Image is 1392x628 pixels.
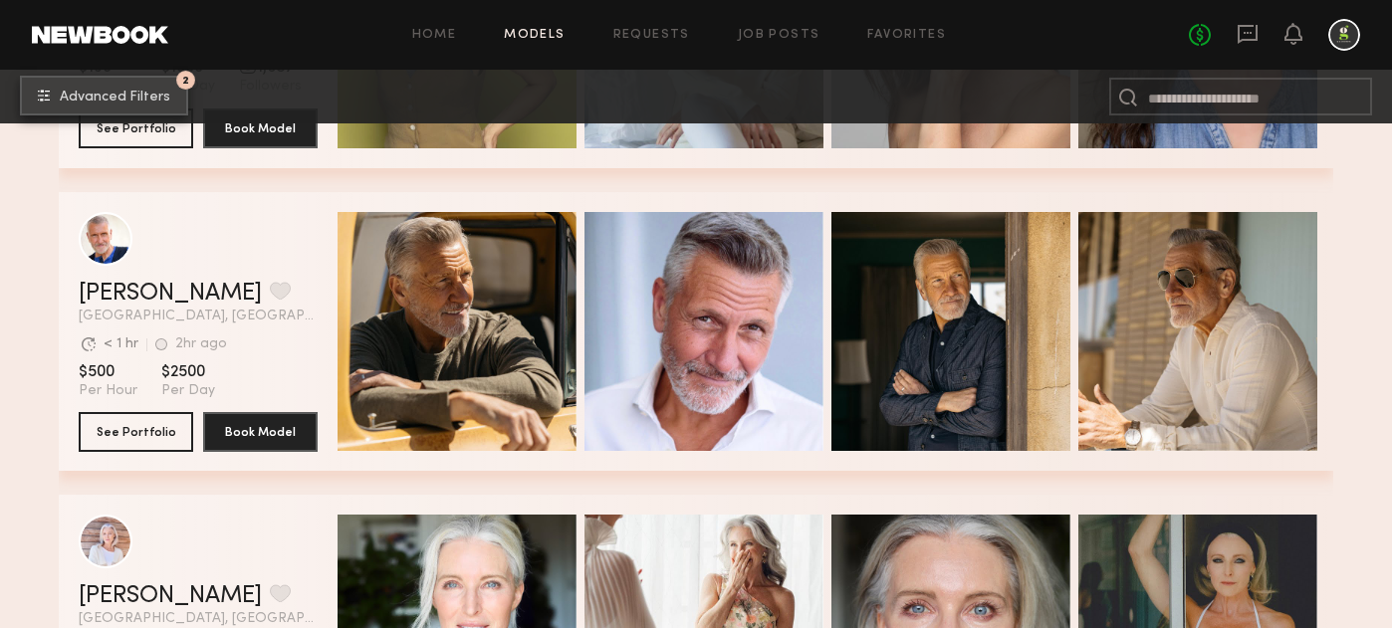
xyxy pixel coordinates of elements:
[20,76,188,115] button: 2Advanced Filters
[161,362,215,382] span: $2500
[79,382,137,400] span: Per Hour
[203,412,318,452] button: Book Model
[867,29,946,42] a: Favorites
[412,29,457,42] a: Home
[203,108,318,148] button: Book Model
[738,29,820,42] a: Job Posts
[175,337,227,351] div: 2hr ago
[613,29,690,42] a: Requests
[79,282,262,306] a: [PERSON_NAME]
[161,382,215,400] span: Per Day
[60,91,170,105] span: Advanced Filters
[79,612,318,626] span: [GEOGRAPHIC_DATA], [GEOGRAPHIC_DATA]
[104,337,138,351] div: < 1 hr
[504,29,565,42] a: Models
[79,362,137,382] span: $500
[182,76,189,85] span: 2
[79,310,318,323] span: [GEOGRAPHIC_DATA], [GEOGRAPHIC_DATA]
[79,108,193,148] button: See Portfolio
[79,412,193,452] button: See Portfolio
[79,584,262,608] a: [PERSON_NAME]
